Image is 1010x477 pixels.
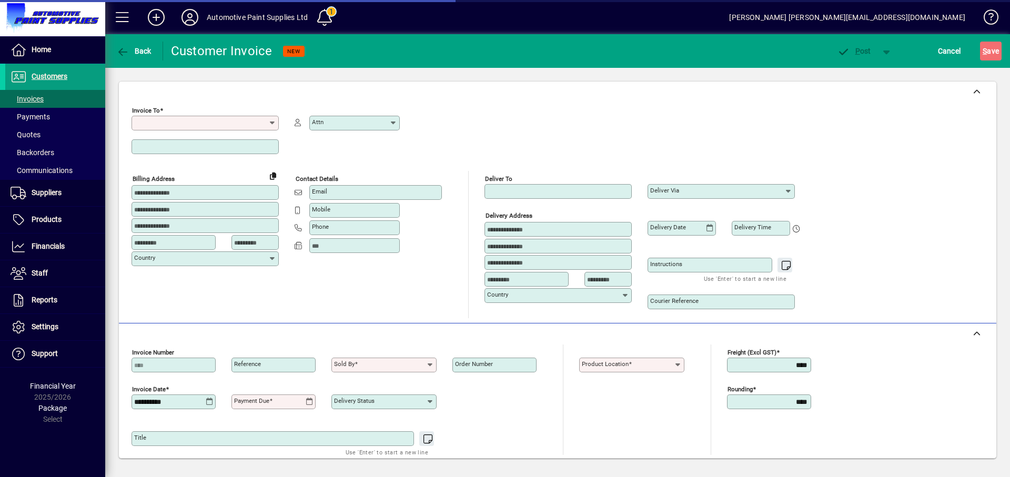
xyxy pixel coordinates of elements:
[207,9,308,26] div: Automotive Paint Supplies Ltd
[837,47,871,55] span: ost
[11,148,54,157] span: Backorders
[132,107,160,114] mat-label: Invoice To
[5,161,105,179] a: Communications
[650,224,686,231] mat-label: Delivery date
[134,434,146,441] mat-label: Title
[11,130,41,139] span: Quotes
[334,397,375,404] mat-label: Delivery status
[729,9,965,26] div: [PERSON_NAME] [PERSON_NAME][EMAIL_ADDRESS][DOMAIN_NAME]
[32,72,67,80] span: Customers
[11,95,44,103] span: Invoices
[5,144,105,161] a: Backorders
[650,187,679,194] mat-label: Deliver via
[5,287,105,313] a: Reports
[32,188,62,197] span: Suppliers
[704,272,786,285] mat-hint: Use 'Enter' to start a new line
[728,349,776,356] mat-label: Freight (excl GST)
[38,404,67,412] span: Package
[5,260,105,287] a: Staff
[487,291,508,298] mat-label: Country
[32,322,58,331] span: Settings
[455,360,493,368] mat-label: Order number
[346,446,428,458] mat-hint: Use 'Enter' to start a new line
[11,113,50,121] span: Payments
[32,296,57,304] span: Reports
[132,385,166,393] mat-label: Invoice date
[134,254,155,261] mat-label: Country
[32,45,51,54] span: Home
[105,42,163,60] app-page-header-button: Back
[171,43,272,59] div: Customer Invoice
[32,349,58,358] span: Support
[935,42,964,60] button: Cancel
[312,188,327,195] mat-label: Email
[855,47,860,55] span: P
[650,260,682,268] mat-label: Instructions
[832,42,876,60] button: Post
[5,180,105,206] a: Suppliers
[5,207,105,233] a: Products
[265,167,281,184] button: Copy to Delivery address
[983,43,999,59] span: ave
[173,8,207,27] button: Profile
[139,8,173,27] button: Add
[980,42,1002,60] button: Save
[312,206,330,213] mat-label: Mobile
[938,43,961,59] span: Cancel
[32,215,62,224] span: Products
[312,223,329,230] mat-label: Phone
[287,48,300,55] span: NEW
[11,166,73,175] span: Communications
[5,126,105,144] a: Quotes
[650,297,699,305] mat-label: Courier Reference
[485,175,512,182] mat-label: Deliver To
[582,360,629,368] mat-label: Product location
[728,385,753,393] mat-label: Rounding
[5,108,105,126] a: Payments
[32,242,65,250] span: Financials
[334,360,355,368] mat-label: Sold by
[234,397,269,404] mat-label: Payment due
[5,234,105,260] a: Financials
[234,360,261,368] mat-label: Reference
[983,47,987,55] span: S
[32,269,48,277] span: Staff
[114,42,154,60] button: Back
[5,90,105,108] a: Invoices
[30,382,76,390] span: Financial Year
[5,314,105,340] a: Settings
[5,341,105,367] a: Support
[734,224,771,231] mat-label: Delivery time
[132,349,174,356] mat-label: Invoice number
[312,118,324,126] mat-label: Attn
[5,37,105,63] a: Home
[976,2,997,36] a: Knowledge Base
[116,47,151,55] span: Back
